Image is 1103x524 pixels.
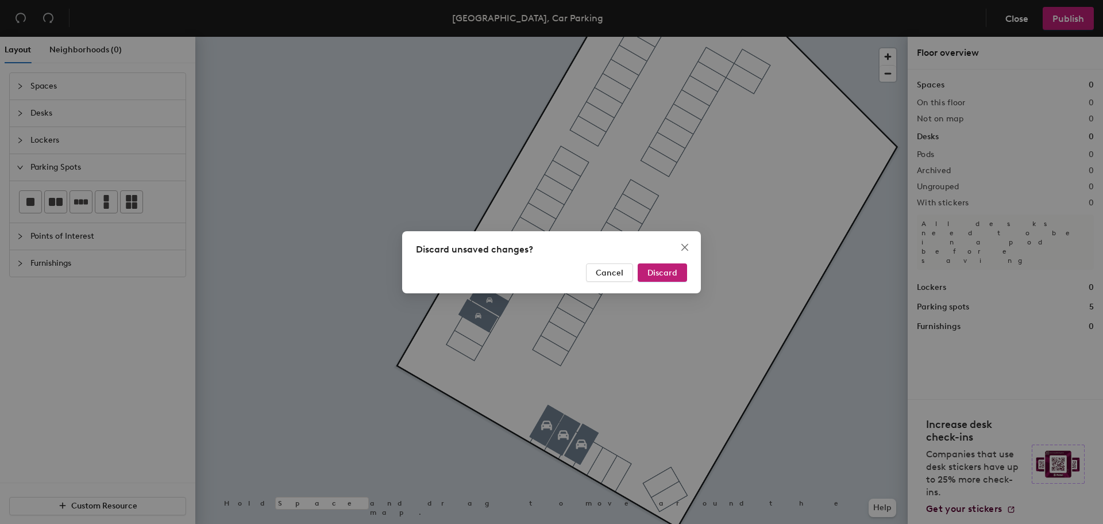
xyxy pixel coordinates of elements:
div: Discard unsaved changes? [416,243,687,257]
button: Cancel [586,263,633,282]
span: Close [676,243,694,252]
button: Discard [638,263,687,282]
span: close [680,243,689,252]
span: Cancel [596,267,623,277]
button: Close [676,238,694,257]
span: Discard [647,267,677,277]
